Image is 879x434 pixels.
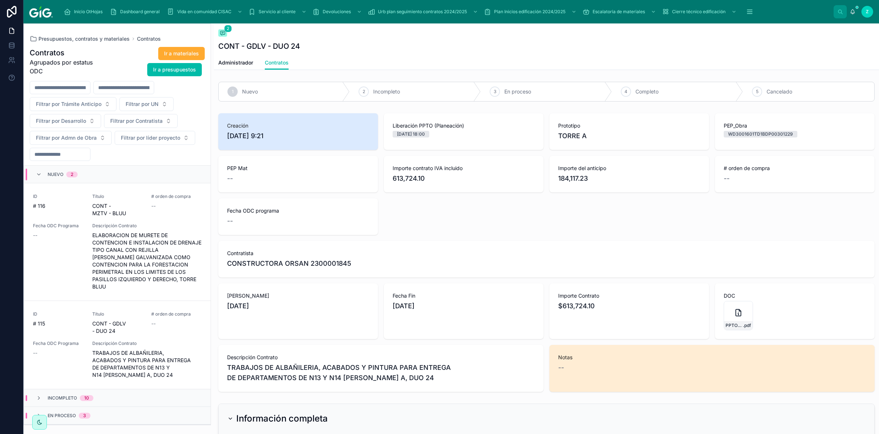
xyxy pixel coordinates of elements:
span: Descripción Contrato [227,354,535,361]
span: [DATE] 9:21 [227,131,369,141]
img: App logo [29,6,53,18]
a: Escalatoria de materiales [580,5,660,18]
span: # 116 [33,202,84,210]
span: Incompleto [373,88,400,95]
span: -- [227,173,233,184]
span: Servicio al cliente [259,9,296,15]
span: [PERSON_NAME] [227,292,369,299]
span: 184,117.23 [558,173,700,184]
span: Incompleto [48,395,77,401]
h2: Información completa [236,413,328,424]
a: Inicio OtHojas [62,5,108,18]
span: Título [92,194,143,199]
span: Devoluciones [323,9,351,15]
span: Filtrar por Contratista [110,117,163,125]
span: TORRE A [558,131,700,141]
span: Título [92,311,143,317]
span: Escalatoria de materiales [593,9,645,15]
span: Notas [558,354,866,361]
button: Select Button [115,131,195,145]
span: # 115 [33,320,84,327]
span: CONT - GDLV - DUO 24 [92,320,143,335]
div: WD3001601TD1BDP00301229 [728,131,793,137]
span: -- [151,320,156,327]
span: Urb plan seguimiento contratos 2024/2025 [378,9,467,15]
span: -- [33,232,37,239]
button: Select Button [104,114,178,128]
h1: CONT - GDLV - DUO 24 [218,41,300,51]
span: 3 [494,89,496,95]
span: TRABAJOS DE ALBAÑILERIA, ACABADOS Y PINTURA PARA ENTREGA DE DEPARTAMENTOS DE N13 Y N14 [PERSON_NA... [227,363,535,383]
span: Presupuestos, contratos y materiales [38,35,130,43]
button: Select Button [119,97,174,111]
span: Importe del anticipo [558,165,700,172]
a: Dashboard general [108,5,165,18]
span: CONSTRUCTORA ORSAN 2300001845 [227,258,351,269]
span: Importe contrato IVA incluido [393,165,535,172]
span: 2 [224,25,232,32]
span: Filtrar por Trámite Anticipo [36,100,101,108]
button: Select Button [30,114,101,128]
span: Filtrar por Desarrollo [36,117,86,125]
span: # orden de compra [151,311,202,317]
span: # orden de compra [724,165,866,172]
span: Fecha ODC Programa [33,341,84,346]
span: Dashboard general [120,9,160,15]
span: Ir a presupuestos [153,66,196,73]
span: Inicio OtHojas [74,9,103,15]
span: En proceso [48,413,76,419]
span: Cierre técnico edificación [672,9,726,15]
span: ELABORACION DE MURETE DE CONTENCION E INSTALACION DE DRENAJE TIPO CANAL CON REJILLA [PERSON_NAME]... [92,232,202,290]
span: Descripción Contrato [92,223,202,229]
span: Fecha Fin [393,292,535,299]
span: # orden de compra [151,194,202,199]
div: 10 [84,395,89,401]
span: 1 [232,89,234,95]
a: Presupuestos, contratos y materiales [30,35,130,43]
div: 2 [71,172,73,177]
button: Select Button [30,97,116,111]
span: Fecha ODC programa [227,207,369,214]
span: Agrupados por estatus ODC [30,58,101,76]
span: Creación [227,122,369,129]
span: -- [151,202,156,210]
span: ID [33,311,84,317]
span: Contratista [227,250,866,257]
span: PEP_Obra [724,122,866,129]
button: Ir a presupuestos [147,63,202,76]
span: Nuevo [242,88,258,95]
a: Contratos [265,56,289,70]
span: $613,724.10 [558,301,700,311]
a: Urb plan seguimiento contratos 2024/2025 [366,5,482,18]
span: PEP Mat [227,165,369,172]
span: Vida en comunidad CISAC [177,9,231,15]
a: Servicio al cliente [246,5,310,18]
span: -- [558,363,564,373]
span: Cancelado [767,88,792,95]
span: .pdf [743,323,751,328]
button: Ir a materiales [158,47,205,60]
span: Prototipo [558,122,700,129]
span: Z [866,9,869,15]
span: Filtrar por UN [126,100,159,108]
h1: Contratos [30,48,101,58]
span: Filtrar por líder proyecto [121,134,180,141]
span: TRABAJOS DE ALBAÑILERIA, ACABADOS Y PINTURA PARA ENTREGA DE DEPARTAMENTOS DE N13 Y N14 [PERSON_NA... [92,349,202,379]
span: -- [724,173,730,184]
div: scrollable content [59,4,834,20]
span: CONT - MZTV - BLUU [92,202,143,217]
span: Nuevo [48,172,63,177]
a: Cierre técnico edificación [660,5,740,18]
a: Administrador [218,56,253,71]
span: Administrador [218,59,253,66]
span: ID [33,194,84,199]
span: 4 [624,89,627,95]
span: -- [227,216,233,226]
button: Select Button [30,131,112,145]
a: ID# 116TítuloCONT - MZTV - BLUU# orden de compra--Fecha ODC Programa--Descripción ContratoELABORA... [24,183,211,301]
span: Fecha ODC Programa [33,223,84,229]
a: Vida en comunidad CISAC [165,5,246,18]
span: PPTO---GDLV---DUO-24---DETALLADO-DE-DEPARTAMENTOS-TORRE-A-NIVEL-13-Y-14---[GEOGRAPHIC_DATA] [726,323,743,328]
a: Contratos [137,35,161,43]
span: DOC [724,292,866,299]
